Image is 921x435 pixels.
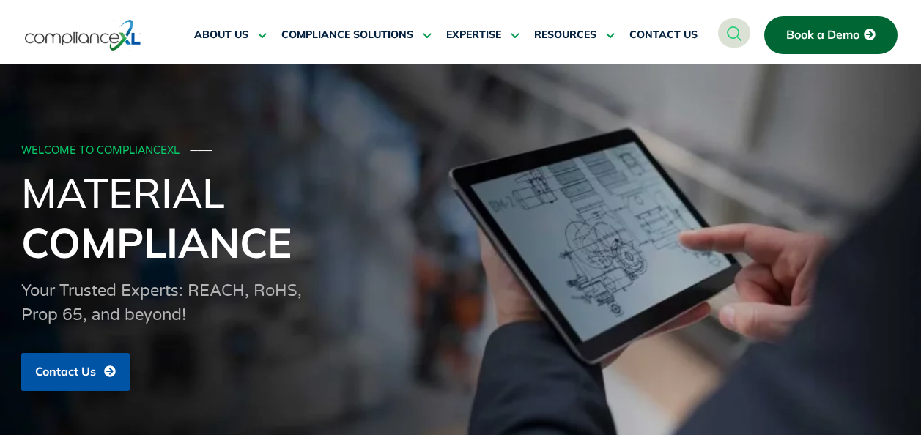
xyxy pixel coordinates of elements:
a: COMPLIANCE SOLUTIONS [281,18,432,53]
a: RESOURCES [534,18,615,53]
a: EXPERTISE [446,18,519,53]
a: Book a Demo [764,16,898,54]
a: ABOUT US [194,18,267,53]
div: WELCOME TO COMPLIANCEXL [21,145,896,157]
span: Contact Us [35,365,96,379]
span: Compliance [21,217,292,268]
span: CONTACT US [629,29,698,42]
span: RESOURCES [534,29,596,42]
a: navsearch-button [718,18,750,48]
a: CONTACT US [629,18,698,53]
span: EXPERTISE [446,29,501,42]
span: ─── [191,144,212,157]
span: Your Trusted Experts: REACH, RoHS, Prop 65, and beyond! [21,281,302,324]
span: ABOUT US [194,29,248,42]
span: Book a Demo [786,29,859,42]
h1: Material [21,168,900,267]
span: COMPLIANCE SOLUTIONS [281,29,413,42]
img: logo-one.svg [25,18,141,52]
a: Contact Us [21,353,130,391]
